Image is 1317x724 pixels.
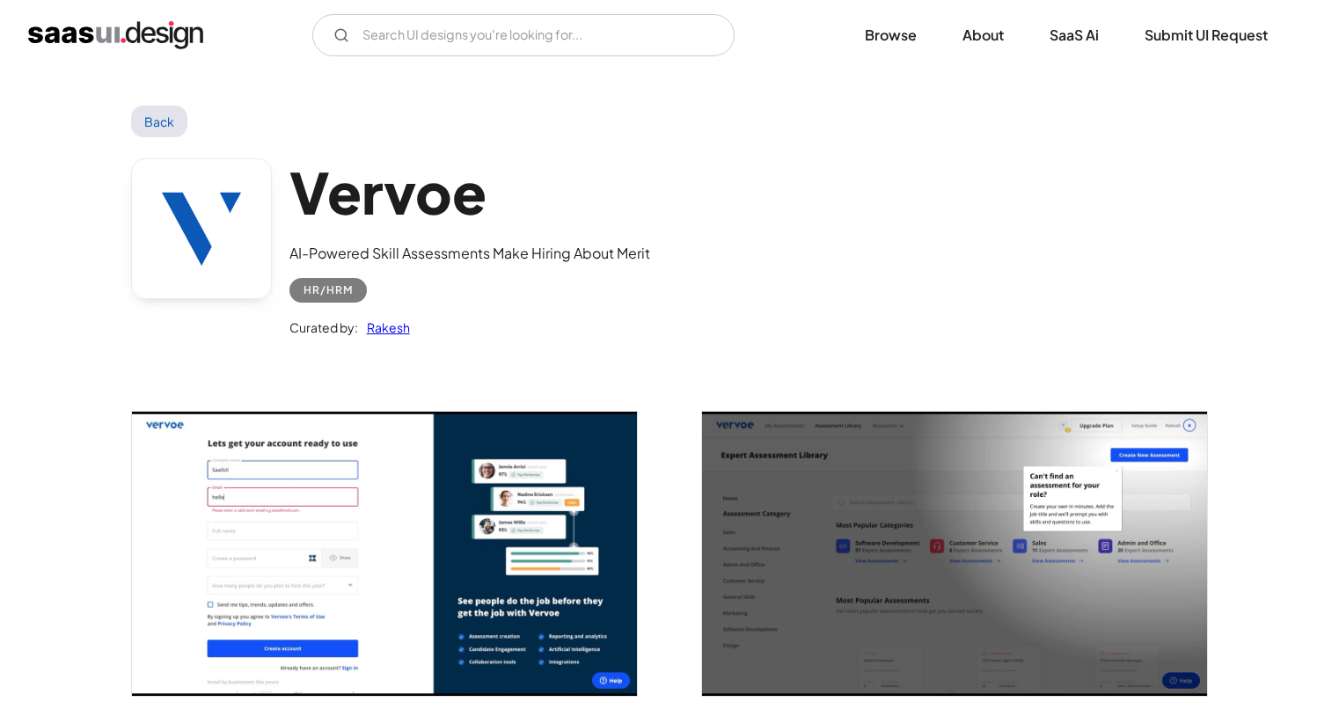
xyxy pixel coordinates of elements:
a: About [941,16,1025,55]
a: home [28,21,203,49]
form: Email Form [312,14,735,56]
a: SaaS Ai [1028,16,1120,55]
a: open lightbox [132,412,637,696]
a: open lightbox [702,412,1207,696]
div: Curated by: [289,317,358,338]
h1: Vervoe [289,158,650,226]
input: Search UI designs you're looking for... [312,14,735,56]
a: Submit UI Request [1123,16,1289,55]
a: Browse [844,16,938,55]
a: Back [131,106,188,137]
img: 610f9dc84c9e8219deb4a5c5_Vervoe%20sign%20in.jpg [132,412,637,696]
a: Rakesh [358,317,410,338]
div: HR/HRM [304,280,353,301]
img: 610f9dc84c9e82a10ab4a5c4_Vervoe%20first%20time%20login%20home%20or%20dashboard.jpg [702,412,1207,696]
div: AI-Powered Skill Assessments Make Hiring About Merit [289,243,650,264]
